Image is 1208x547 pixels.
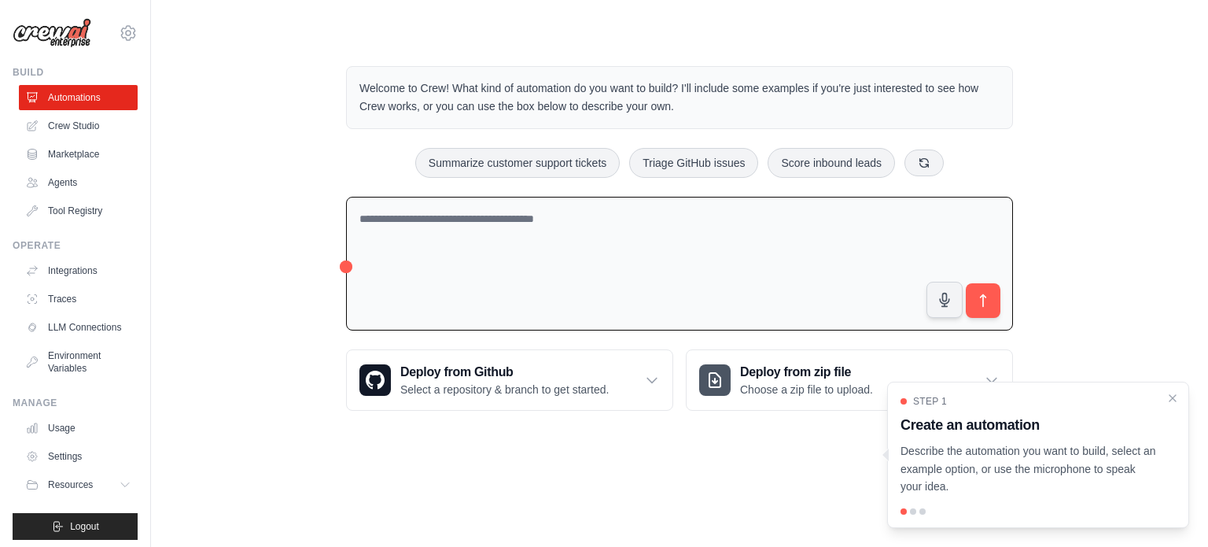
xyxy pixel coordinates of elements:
button: Triage GitHub issues [629,148,758,178]
div: Build [13,66,138,79]
button: Resources [19,472,138,497]
h3: Create an automation [900,414,1157,436]
a: Tool Registry [19,198,138,224]
span: Logout [70,520,99,533]
h3: Deploy from Github [400,363,609,382]
a: Integrations [19,258,138,283]
button: Logout [13,513,138,540]
a: Agents [19,170,138,195]
p: Select a repository & branch to get started. [400,382,609,397]
a: Crew Studio [19,113,138,139]
button: Close walkthrough [1166,392,1179,405]
a: Traces [19,286,138,312]
p: Welcome to Crew! What kind of automation do you want to build? I'll include some examples if you'... [359,79,1000,116]
a: Automations [19,85,138,110]
a: Usage [19,416,138,441]
img: Logo [13,18,91,48]
a: Settings [19,444,138,469]
a: Marketplace [19,142,138,167]
div: Operate [13,239,138,252]
p: Describe the automation you want to build, select an example option, or use the microphone to spe... [900,442,1157,496]
a: Environment Variables [19,343,138,381]
p: Choose a zip file to upload. [740,382,873,397]
h3: Deploy from zip file [740,363,873,382]
a: LLM Connections [19,315,138,340]
button: Summarize customer support tickets [415,148,620,178]
div: Manage [13,397,138,409]
span: Step 1 [913,395,947,408]
button: Score inbound leads [768,148,895,178]
span: Resources [48,479,93,491]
